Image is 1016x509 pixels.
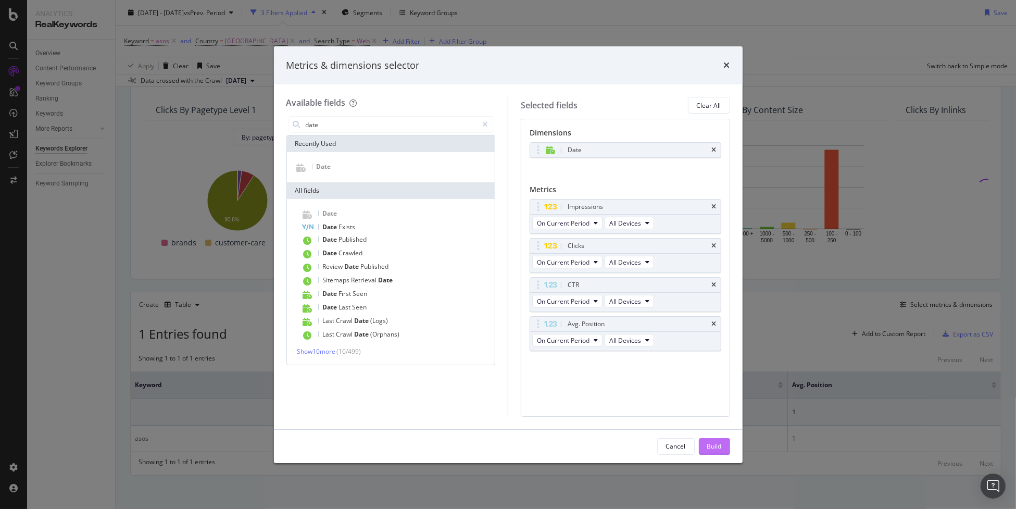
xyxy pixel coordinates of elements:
[323,235,339,244] span: Date
[530,128,721,142] div: Dimensions
[568,202,603,212] div: Impressions
[339,303,353,312] span: Last
[530,199,721,234] div: ImpressionstimesOn Current PeriodAll Devices
[537,219,589,228] span: On Current Period
[337,347,361,356] span: ( 10 / 499 )
[371,330,400,339] span: (Orphans)
[274,46,743,463] div: modal
[323,303,339,312] span: Date
[609,258,641,267] span: All Devices
[532,217,603,229] button: On Current Period
[286,59,420,72] div: Metrics & dimensions selector
[530,142,721,158] div: Datetimes
[657,438,695,455] button: Cancel
[532,334,603,346] button: On Current Period
[521,100,578,111] div: Selected fields
[609,219,641,228] span: All Devices
[724,59,730,72] div: times
[605,256,654,268] button: All Devices
[532,295,603,307] button: On Current Period
[712,282,717,288] div: times
[532,256,603,268] button: On Current Period
[707,442,722,451] div: Build
[339,249,363,257] span: Crawled
[712,147,717,153] div: times
[981,474,1006,499] div: Open Intercom Messenger
[568,280,579,290] div: CTR
[609,297,641,306] span: All Devices
[323,276,352,284] span: Sitemaps
[537,258,589,267] span: On Current Period
[336,330,355,339] span: Crawl
[287,135,495,152] div: Recently Used
[537,297,589,306] span: On Current Period
[352,276,379,284] span: Retrieval
[530,184,721,199] div: Metrics
[568,319,605,329] div: Avg. Position
[688,97,730,114] button: Clear All
[361,262,389,271] span: Published
[530,238,721,273] div: ClickstimesOn Current PeriodAll Devices
[355,316,371,325] span: Date
[323,249,339,257] span: Date
[355,330,371,339] span: Date
[339,235,367,244] span: Published
[697,101,721,110] div: Clear All
[568,241,584,251] div: Clicks
[339,222,356,231] span: Exists
[323,222,339,231] span: Date
[287,182,495,199] div: All fields
[323,209,337,218] span: Date
[339,289,353,298] span: First
[530,316,721,351] div: Avg. PositiontimesOn Current PeriodAll Devices
[609,336,641,345] span: All Devices
[323,262,345,271] span: Review
[712,204,717,210] div: times
[353,289,368,298] span: Seen
[605,334,654,346] button: All Devices
[297,347,336,356] span: Show 10 more
[530,277,721,312] div: CTRtimesOn Current PeriodAll Devices
[666,442,686,451] div: Cancel
[699,438,730,455] button: Build
[568,145,582,155] div: Date
[712,243,717,249] div: times
[371,316,388,325] span: (Logs)
[317,162,331,171] span: Date
[323,289,339,298] span: Date
[286,97,346,108] div: Available fields
[353,303,367,312] span: Seen
[323,330,336,339] span: Last
[379,276,393,284] span: Date
[305,117,478,132] input: Search by field name
[537,336,589,345] span: On Current Period
[605,295,654,307] button: All Devices
[605,217,654,229] button: All Devices
[345,262,361,271] span: Date
[336,316,355,325] span: Crawl
[712,321,717,327] div: times
[323,316,336,325] span: Last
